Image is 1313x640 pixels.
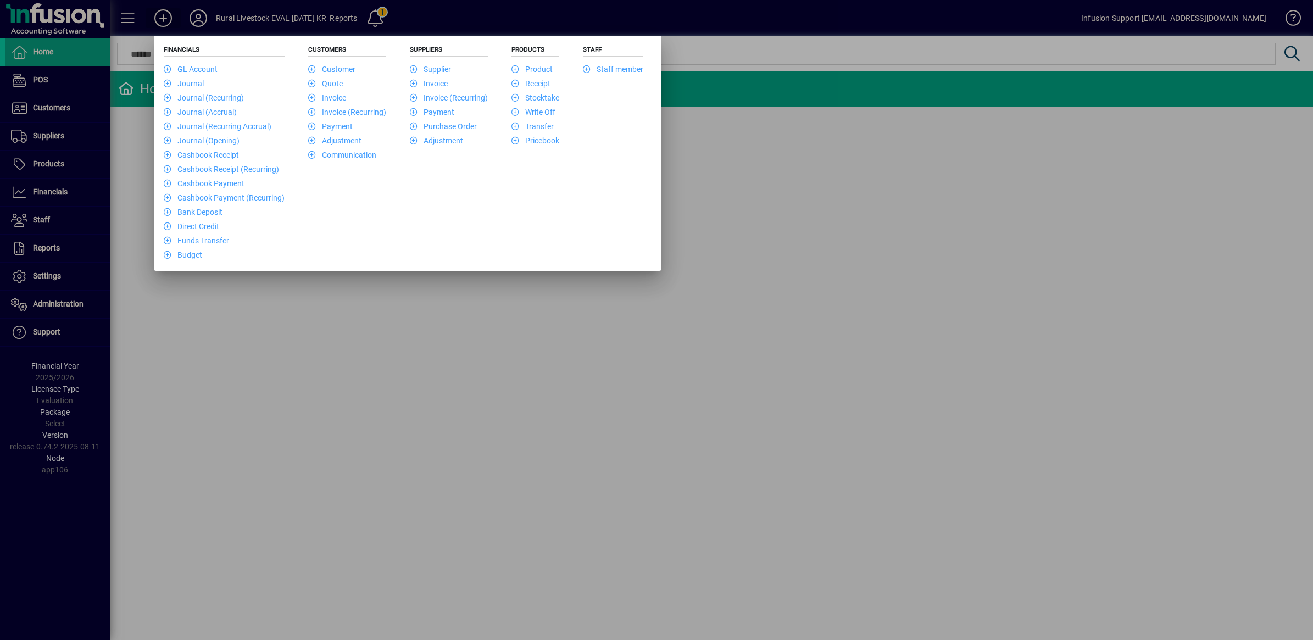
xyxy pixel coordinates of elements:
a: Adjustment [308,136,361,145]
a: Communication [308,151,376,159]
a: Supplier [410,65,451,74]
a: Receipt [511,79,550,88]
a: Direct Credit [164,222,219,231]
a: Journal (Accrual) [164,108,237,116]
a: GL Account [164,65,218,74]
h5: Staff [583,46,643,57]
a: Cashbook Payment [164,179,244,188]
a: Budget [164,251,202,259]
a: Invoice [308,93,346,102]
a: Payment [410,108,454,116]
a: Cashbook Receipt (Recurring) [164,165,279,174]
a: Journal [164,79,204,88]
a: Adjustment [410,136,463,145]
a: Cashbook Receipt [164,151,239,159]
a: Bank Deposit [164,208,222,216]
a: Invoice [410,79,448,88]
a: Journal (Recurring) [164,93,244,102]
a: Product [511,65,553,74]
a: Funds Transfer [164,236,229,245]
h5: Financials [164,46,285,57]
h5: Products [511,46,559,57]
a: Journal (Opening) [164,136,240,145]
a: Invoice (Recurring) [308,108,386,116]
a: Invoice (Recurring) [410,93,488,102]
a: Quote [308,79,343,88]
a: Cashbook Payment (Recurring) [164,193,285,202]
a: Write Off [511,108,555,116]
a: Customer [308,65,355,74]
a: Staff member [583,65,643,74]
a: Stocktake [511,93,559,102]
a: Payment [308,122,353,131]
a: Pricebook [511,136,559,145]
a: Purchase Order [410,122,477,131]
h5: Customers [308,46,386,57]
a: Transfer [511,122,554,131]
a: Journal (Recurring Accrual) [164,122,271,131]
h5: Suppliers [410,46,488,57]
